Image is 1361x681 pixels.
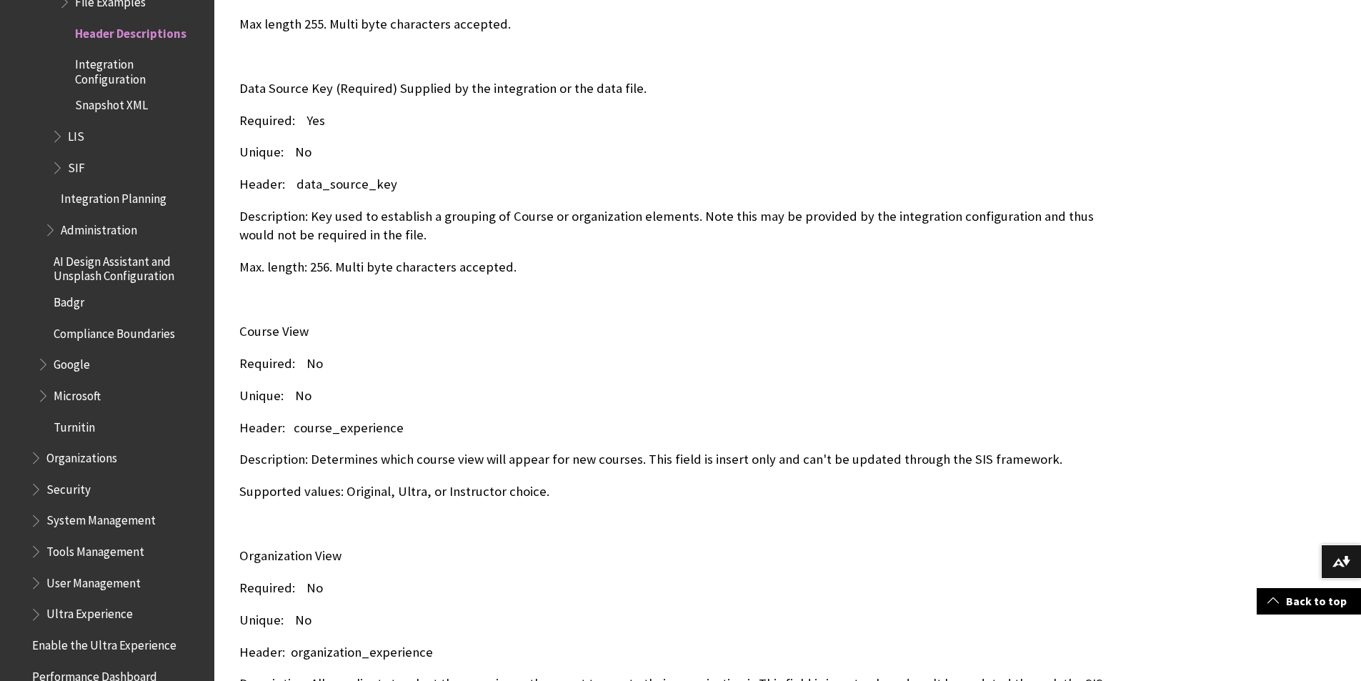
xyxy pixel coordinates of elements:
[32,633,176,652] span: Enable the Ultra Experience
[239,547,1125,565] p: Organization View
[239,450,1125,469] p: Description: Determines which course view will appear for new courses. This field is insert only ...
[61,218,137,237] span: Administration
[54,290,84,309] span: Badgr
[239,175,1125,194] p: Header: data_source_key
[239,354,1125,373] p: Required: No
[239,643,1125,662] p: Header: organization_experience
[239,258,1125,277] p: Max. length: 256. Multi byte characters accepted.
[46,446,117,465] span: Organizations
[54,415,95,434] span: Turnitin
[75,21,186,41] span: Header Descriptions
[239,387,1125,405] p: Unique: No
[239,322,1125,341] p: Course View
[46,571,141,590] span: User Management
[46,540,144,559] span: Tools Management
[239,79,1125,98] p: Data Source Key (Required) Supplied by the integration or the data file.
[54,384,101,403] span: Microsoft
[68,156,85,175] span: SIF
[1257,588,1361,615] a: Back to top
[239,579,1125,597] p: Required: No
[61,187,166,207] span: Integration Planning
[46,509,156,528] span: System Management
[239,15,1125,34] p: Max length 255. Multi byte characters accepted.
[239,207,1125,244] p: Description: Key used to establish a grouping of Course or organization elements. Note this may b...
[46,602,133,622] span: Ultra Experience
[239,482,1125,501] p: Supported values: Original, Ultra, or Instructor choice.
[75,94,148,113] span: Snapshot XML
[68,124,84,144] span: LIS
[54,249,204,283] span: AI Design Assistant and Unsplash Configuration
[54,352,90,372] span: Google
[239,111,1125,130] p: Required: Yes
[75,53,204,86] span: Integration Configuration
[239,143,1125,161] p: Unique: No
[239,611,1125,630] p: Unique: No
[46,477,91,497] span: Security
[54,322,175,341] span: Compliance Boundaries
[239,419,1125,437] p: Header: course_experience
